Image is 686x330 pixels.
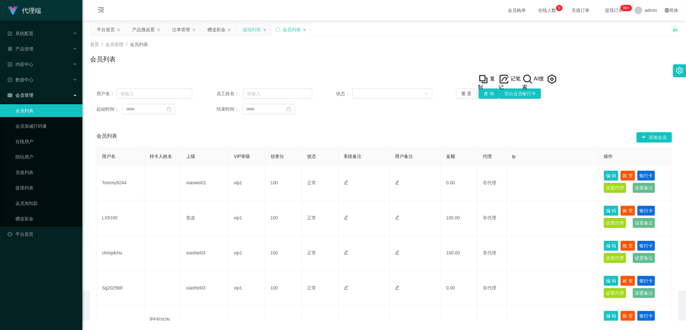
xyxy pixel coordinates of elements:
[243,88,312,99] input: 请输入
[344,180,348,185] i: 图标: edit
[336,90,352,97] span: 状态：
[167,107,171,111] i: 图标: calendar
[604,253,626,263] button: 设置代理
[15,135,77,148] a: 在线用户
[15,104,77,117] a: 会员列表
[97,23,115,36] div: 平台首页
[90,54,116,64] h1: 会员列表
[283,23,301,36] div: 会员列表
[604,276,618,286] button: 编 辑
[344,285,348,290] i: 图标: edit
[636,132,672,142] button: 图标: plus添加会员
[425,92,428,96] i: 图标: down
[637,170,655,181] button: 银行卡
[276,27,280,32] i: 图标: sync
[395,250,399,255] i: 图标: edit
[512,154,516,159] span: ip
[303,28,306,32] i: 图标: close
[478,74,489,84] img: +vywMD4W03sz8AcLhV9TmKVjsAAAAABJRU5ErkJggg==
[637,311,655,321] button: 银行卡
[181,165,229,200] td: xiaowei01
[15,212,77,225] a: 赠送彩金
[22,0,41,21] h1: 代理端
[102,154,115,159] span: 用户名
[8,93,12,97] i: 图标: table
[604,154,613,159] span: 操作
[344,154,362,159] span: 系统备注
[229,200,265,235] td: vip1
[633,253,655,263] button: 设置备注
[8,62,12,67] i: 图标: profile
[287,107,291,111] i: 图标: calendar
[307,250,316,255] span: 正常
[620,170,635,181] button: 账 变
[344,215,348,220] i: 图标: edit
[90,42,99,47] span: 首页
[8,46,33,51] span: 产品管理
[676,67,683,74] i: 图标: setting
[499,74,509,84] img: note_menu_logo_v2.png
[499,88,541,99] button: 导出会员银行卡
[263,28,267,32] i: 图标: close
[665,8,669,13] i: 图标: global
[90,0,112,21] i: 图标: menu-fold
[483,285,496,290] span: 非代理
[483,154,492,159] span: 代理
[483,320,496,325] span: 非代理
[441,235,478,270] td: 100.00
[441,270,478,306] td: 0.00
[207,23,225,36] div: 赠送彩金
[265,270,302,306] td: 100
[633,183,655,193] button: 设置备注
[620,276,635,286] button: 账 变
[558,5,561,11] p: 9
[637,276,655,286] button: 银行卡
[96,132,117,142] span: 会员列表
[604,206,618,216] button: 编 辑
[234,154,250,159] span: VIP等级
[192,28,196,32] i: 图标: close
[441,200,478,235] td: 100.00
[395,154,413,159] span: 用户备注
[8,228,77,241] a: 图标: dashboard平台首页
[8,78,12,82] i: 图标: check-circle-o
[568,8,593,13] span: 充值订单
[265,200,302,235] td: 100
[604,288,626,298] button: 设置代理
[15,151,77,163] a: 陪玩用户
[229,165,265,200] td: vip1
[265,165,302,200] td: 100
[395,285,399,290] i: 图标: edit
[307,215,316,220] span: 正常
[307,285,316,290] span: 正常
[270,154,284,159] span: 信誉分
[604,241,618,251] button: 编 辑
[97,235,144,270] td: chrisjdchu
[227,28,231,32] i: 图标: close
[8,47,12,51] i: 图标: appstore-o
[132,23,155,36] div: 产品预设置
[15,166,77,179] a: 充值列表
[483,180,496,185] span: 非代理
[604,170,618,181] button: 编 辑
[97,200,144,235] td: LX9100
[105,42,123,47] span: 会员管理
[15,197,77,210] a: 会员加扣款
[633,288,655,298] button: 设置备注
[157,28,160,32] i: 图标: close
[150,154,172,159] span: 持卡人姓名
[216,106,242,113] span: 结束时间：
[102,42,103,47] span: /
[8,8,41,13] a: 代理端
[97,165,144,200] td: Tommy9244
[96,90,116,97] span: 用户名：
[307,180,316,185] span: 正常
[395,215,399,220] i: 图标: edit
[523,74,533,84] img: hH46hMuwJzBHKAAAAAElFTkSuQmCC
[344,250,348,255] i: 图标: edit
[87,306,681,313] div: 2021
[483,215,496,220] span: 非代理
[181,200,229,235] td: 焦皮
[229,235,265,270] td: vip1
[216,90,243,97] span: 员工姓名：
